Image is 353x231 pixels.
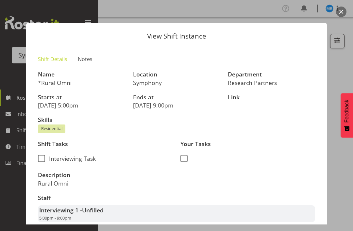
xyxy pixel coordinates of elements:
h3: Location [133,71,220,78]
button: Feedback - Show survey [341,93,353,138]
span: Residential [41,125,62,132]
span: 5:00pm - 9:00pm [39,215,71,221]
h3: Department [228,71,315,78]
p: Rural Omni [38,180,173,187]
h3: Starts at [38,94,125,101]
h3: Skills [38,117,315,123]
p: View Shift Instance [33,33,320,40]
span: Interviewing Task [45,155,96,162]
span: Shift Details [38,55,67,63]
span: Feedback [344,100,350,123]
p: [DATE] 5:00pm [38,102,125,109]
h3: Description [38,172,173,178]
h3: Staff [38,195,315,201]
span: Notes [78,55,92,63]
h3: Link [228,94,315,101]
h3: Shift Tasks [38,141,173,147]
p: [DATE] 9:00pm [133,102,220,109]
p: Symphony [133,79,220,86]
span: Unfilled [82,206,104,214]
h3: Your Tasks [180,141,315,147]
strong: Interviewing 1 - [39,206,104,214]
h3: Name [38,71,125,78]
p: Research Partners [228,79,315,86]
h3: Ends at [133,94,220,101]
p: *Rural Omni [38,79,125,86]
